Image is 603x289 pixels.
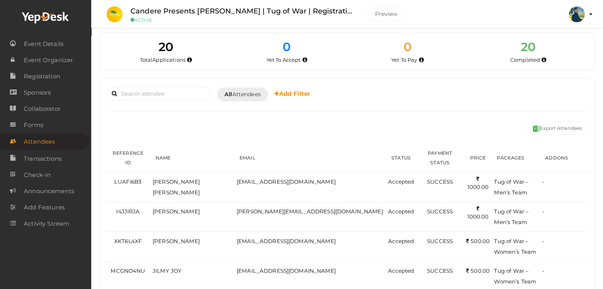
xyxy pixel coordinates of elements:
th: NAME [151,144,235,173]
span: - [542,208,544,215]
span: Tug of War – Women’s Team [494,268,536,285]
span: Total [140,57,186,63]
span: [PERSON_NAME] [153,208,200,215]
img: 0C2H5NAW_small.jpeg [107,6,123,22]
span: [PERSON_NAME][EMAIL_ADDRESS][DOMAIN_NAME] [237,208,383,215]
small: ACTIVE [130,17,356,23]
label: Candere Presents [PERSON_NAME] | Tug of War | Registration [130,6,356,17]
span: [EMAIL_ADDRESS][DOMAIN_NAME] [237,238,336,244]
span: Collaborator [24,101,61,117]
th: PAYMENT STATUS [416,144,464,173]
span: Tug of War – Men’s Team [494,179,528,196]
th: PRICE [464,144,492,173]
span: SUCCESS [427,238,453,244]
th: ADDONS [540,144,589,173]
span: 1000.00 [467,176,488,190]
span: - [542,179,544,185]
span: Forms [24,117,43,133]
span: Attendees [24,134,55,150]
span: - [542,238,544,244]
span: Event Details [24,36,63,52]
th: EMAIL [235,144,386,173]
span: I4JJIRJA [116,208,140,215]
span: Announcements [24,183,74,199]
span: SUCCESS [427,179,453,185]
span: - [542,268,544,274]
span: Sponsors [24,85,51,101]
span: Yet To Pay [391,57,417,63]
img: ACg8ocImFeownhHtboqxd0f2jP-n9H7_i8EBYaAdPoJXQiB63u4xhcvD=s100 [569,6,585,22]
span: Accepted [388,179,414,185]
span: MCGNO4NU [111,268,145,274]
span: 20 [159,40,173,54]
span: Accepted [388,208,414,215]
span: 0 [404,40,412,54]
span: Transactions [24,151,61,167]
span: Check-in [24,167,51,183]
img: excel.svg [533,125,540,132]
i: Accepted by organizer and yet to make payment [419,58,424,62]
span: Registration [24,68,60,84]
b: Add Filter [274,90,310,97]
span: Completed [510,57,540,63]
span: Tug of War – Women’s Team [494,238,536,255]
span: SUCCESS [427,268,453,274]
b: All [224,91,232,98]
span: Yet To Accept [266,57,301,63]
span: 0 [283,40,291,54]
span: Accepted [388,238,414,244]
span: Applications [152,57,186,63]
span: 20 [521,40,536,54]
span: JILMY JOY [153,268,182,274]
th: STATUS [386,144,416,173]
span: Accepted [388,268,414,274]
span: [EMAIL_ADDRESS][DOMAIN_NAME] [237,179,336,185]
span: Attendees [224,90,261,99]
span: 500.00 [466,268,490,274]
span: Activity Stream [24,216,69,232]
th: PACKAGES [492,144,540,173]
span: [PERSON_NAME] [PERSON_NAME] [153,179,200,196]
span: SUCCESS [427,208,453,215]
span: Tug of War – Men’s Team [494,208,528,225]
button: Export Attendees [526,122,589,135]
span: Add Features [24,200,65,215]
span: Event Organizer [24,52,73,68]
span: LUAFI6B3 [114,179,142,185]
input: Search attendee [108,87,211,101]
span: XKT6L4XF [114,238,142,244]
span: [PERSON_NAME] [153,238,200,244]
button: Preview [368,7,404,21]
i: Total number of applications [187,58,192,62]
span: [EMAIL_ADDRESS][DOMAIN_NAME] [237,268,336,274]
span: 500.00 [466,238,490,244]
span: REFERENCE ID [113,150,144,165]
span: 1000.00 [467,205,488,220]
i: Accepted and completed payment succesfully [542,58,546,62]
